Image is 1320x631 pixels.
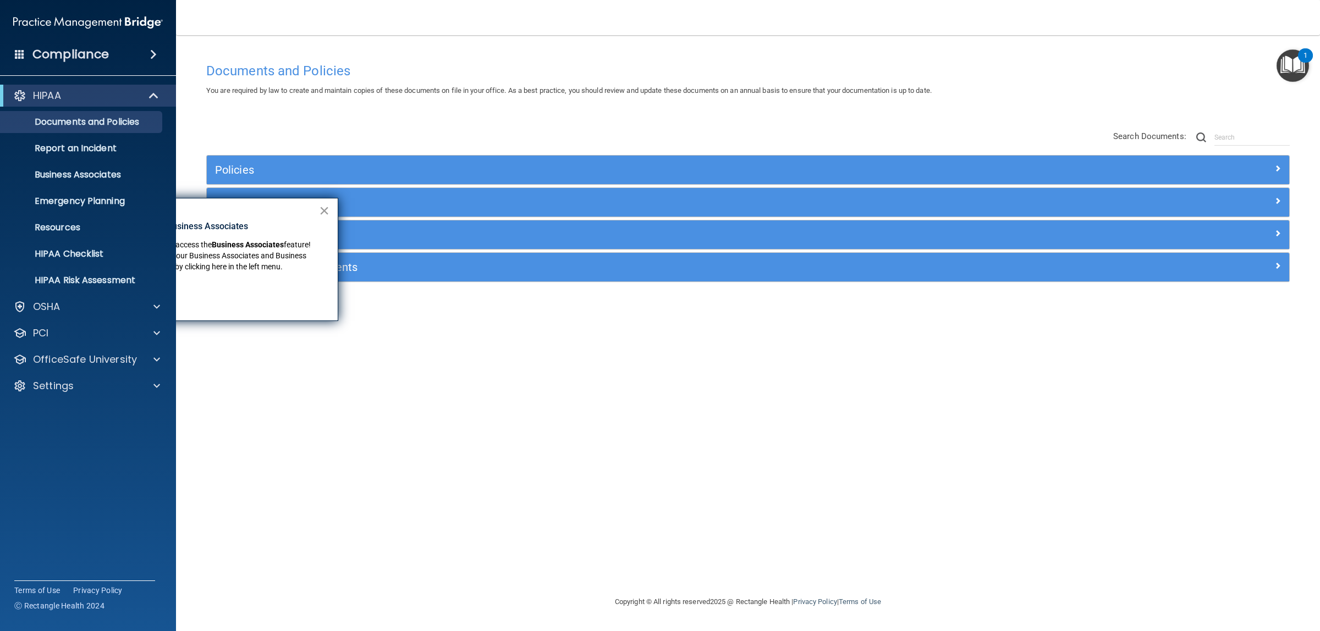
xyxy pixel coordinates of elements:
p: OSHA [33,300,61,313]
h5: Policies [215,164,1010,176]
h5: Employee Acknowledgments [215,261,1010,273]
input: Search [1214,129,1290,146]
a: Terms of Use [14,585,60,596]
a: Privacy Policy [73,585,123,596]
p: HIPAA [33,89,61,102]
img: ic-search.3b580494.png [1196,132,1206,142]
p: PCI [33,326,48,340]
span: Search Documents: [1113,131,1186,141]
div: Copyright © All rights reserved 2025 @ Rectangle Health | | [547,584,949,619]
span: feature! You can now manage your Business Associates and Business Associate Agreements by clickin... [97,240,312,270]
p: Settings [33,379,74,392]
span: You are required by law to create and maintain copies of these documents on file in your office. ... [206,86,932,95]
p: OfficeSafe University [33,353,137,366]
div: 1 [1303,56,1307,70]
p: HIPAA Risk Assessment [7,275,157,286]
a: Privacy Policy [793,597,837,606]
h4: Documents and Policies [206,64,1290,78]
h4: Compliance [32,47,109,62]
img: PMB logo [13,12,163,34]
p: Resources [7,222,157,233]
h5: Practice Forms and Logs [215,229,1010,241]
p: Emergency Planning [7,196,157,207]
p: Report an Incident [7,143,157,154]
p: New Location for Business Associates [97,220,318,233]
p: Business Associates [7,169,157,180]
a: Terms of Use [839,597,881,606]
h5: Privacy Documents [215,196,1010,208]
span: Ⓒ Rectangle Health 2024 [14,600,105,611]
button: Close [319,202,329,219]
p: HIPAA Checklist [7,248,157,259]
strong: Business Associates [212,240,284,249]
p: Documents and Policies [7,117,157,128]
button: Open Resource Center, 1 new notification [1277,49,1309,82]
